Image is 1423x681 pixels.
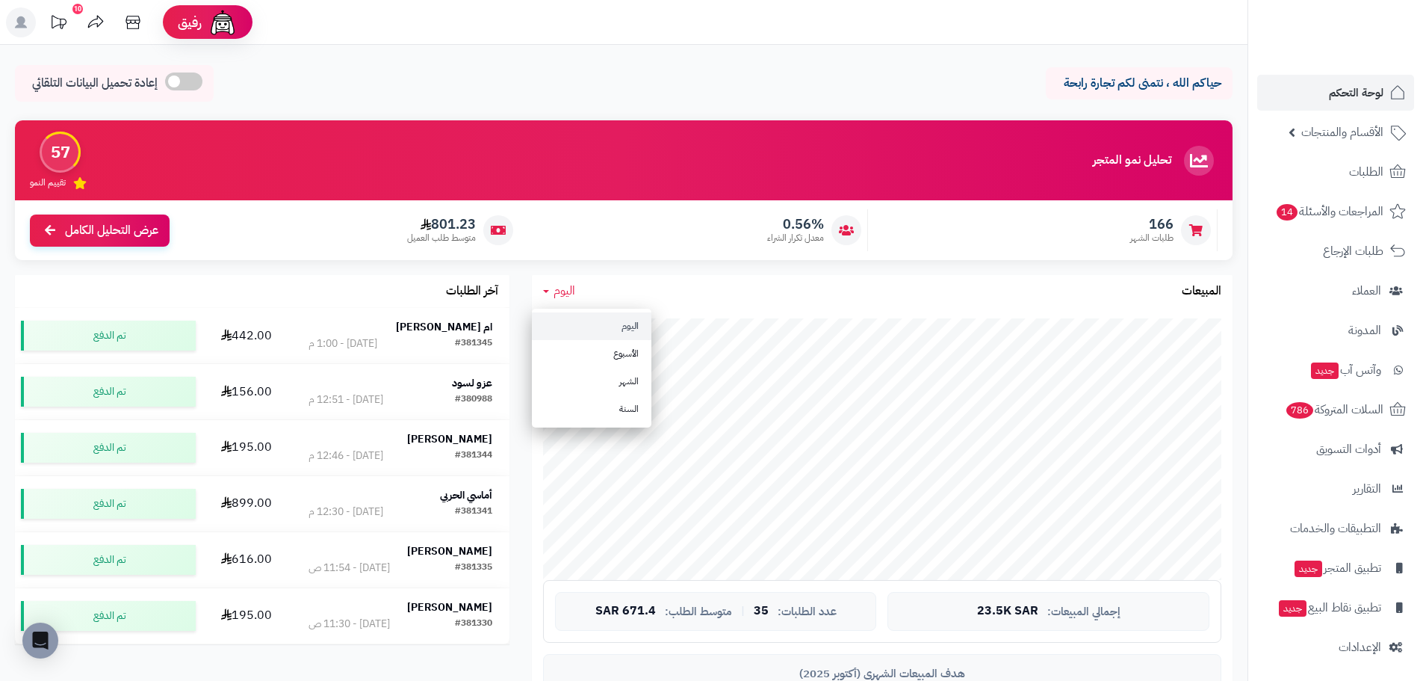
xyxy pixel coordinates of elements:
[1329,82,1383,103] span: لوحة التحكم
[1257,471,1414,507] a: التقارير
[1352,280,1381,301] span: العملاء
[665,605,732,618] span: متوسط الطلب:
[1321,34,1409,65] img: logo-2.png
[407,232,476,244] span: متوسط طلب العميل
[1257,312,1414,348] a: المدونة
[309,505,383,520] div: [DATE] - 12:30 م
[1257,352,1414,388] a: وآتس آبجديد
[767,216,824,232] span: 0.56%
[1257,154,1414,190] a: الطلبات
[1257,511,1414,546] a: التطبيقات والخدمات
[72,4,83,14] div: 10
[65,222,158,239] span: عرض التحليل الكامل
[1275,201,1383,222] span: المراجعات والأسئلة
[532,312,651,340] a: اليوم
[554,282,575,300] span: اليوم
[1301,122,1383,143] span: الأقسام والمنتجات
[309,561,390,576] div: [DATE] - 11:54 ص
[741,605,745,617] span: |
[532,368,651,395] a: الشهر
[1257,550,1414,586] a: تطبيق المتجرجديد
[1339,637,1381,658] span: الإعدادات
[208,7,238,37] img: ai-face.png
[1130,216,1174,232] span: 166
[202,364,291,419] td: 156.00
[1257,590,1414,626] a: تطبيق نقاط البيعجديد
[778,605,837,618] span: عدد الطلبات:
[1277,204,1298,221] span: 14
[1349,161,1383,182] span: الطلبات
[595,605,656,618] span: 671.4 SAR
[1093,154,1171,167] h3: تحليل نمو المتجر
[1257,75,1414,111] a: لوحة التحكم
[30,176,66,189] span: تقييم النمو
[21,601,196,631] div: تم الدفع
[202,588,291,644] td: 195.00
[455,449,492,463] div: #381344
[407,431,492,447] strong: [PERSON_NAME]
[1290,518,1381,539] span: التطبيقات والخدمات
[309,392,383,407] div: [DATE] - 12:51 م
[40,7,77,41] a: تحديثات المنصة
[21,545,196,575] div: تم الدفع
[21,489,196,519] div: تم الدفع
[446,285,498,298] h3: آخر الطلبات
[1257,233,1414,269] a: طلبات الإرجاع
[309,336,377,351] div: [DATE] - 1:00 م
[202,308,291,363] td: 442.00
[407,600,492,615] strong: [PERSON_NAME]
[455,505,492,520] div: #381341
[543,283,575,300] a: اليوم
[21,377,196,407] div: تم الدفع
[455,617,492,632] div: #381330
[1279,600,1306,617] span: جديد
[202,476,291,531] td: 899.00
[396,319,492,335] strong: ام [PERSON_NAME]
[202,420,291,475] td: 195.00
[455,336,492,351] div: #381345
[455,561,492,576] div: #381335
[407,543,492,559] strong: [PERSON_NAME]
[1295,561,1322,577] span: جديد
[1047,605,1120,618] span: إجمالي المبيعات:
[440,487,492,503] strong: أماسي الحربي
[1257,194,1414,229] a: المراجعات والأسئلة14
[1057,75,1221,92] p: حياكم الله ، نتمنى لكم تجارة رابحة
[1257,629,1414,665] a: الإعدادات
[178,13,202,31] span: رفيق
[202,532,291,588] td: 616.00
[1293,558,1381,579] span: تطبيق المتجر
[1353,478,1381,499] span: التقارير
[1311,363,1339,379] span: جديد
[532,340,651,368] a: الأسبوع
[21,321,196,351] div: تم الدفع
[1277,597,1381,618] span: تطبيق نقاط البيع
[309,617,390,632] div: [DATE] - 11:30 ص
[455,392,492,407] div: #380988
[1257,431,1414,467] a: أدوات التسويق
[21,433,196,463] div: تم الدفع
[22,623,58,659] div: Open Intercom Messenger
[1323,241,1383,262] span: طلبات الإرجاع
[532,395,651,423] a: السنة
[1257,273,1414,309] a: العملاء
[1286,402,1313,419] span: 786
[767,232,824,244] span: معدل تكرار الشراء
[32,75,158,92] span: إعادة تحميل البيانات التلقائي
[977,605,1038,618] span: 23.5K SAR
[1182,285,1221,298] h3: المبيعات
[1285,399,1383,420] span: السلات المتروكة
[1348,320,1381,341] span: المدونة
[452,375,492,391] strong: عزو لسود
[309,449,383,463] div: [DATE] - 12:46 م
[30,215,170,247] a: عرض التحليل الكامل
[407,216,476,232] span: 801.23
[1257,392,1414,428] a: السلات المتروكة786
[754,605,769,618] span: 35
[1309,360,1381,380] span: وآتس آب
[1130,232,1174,244] span: طلبات الشهر
[1316,439,1381,460] span: أدوات التسويق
